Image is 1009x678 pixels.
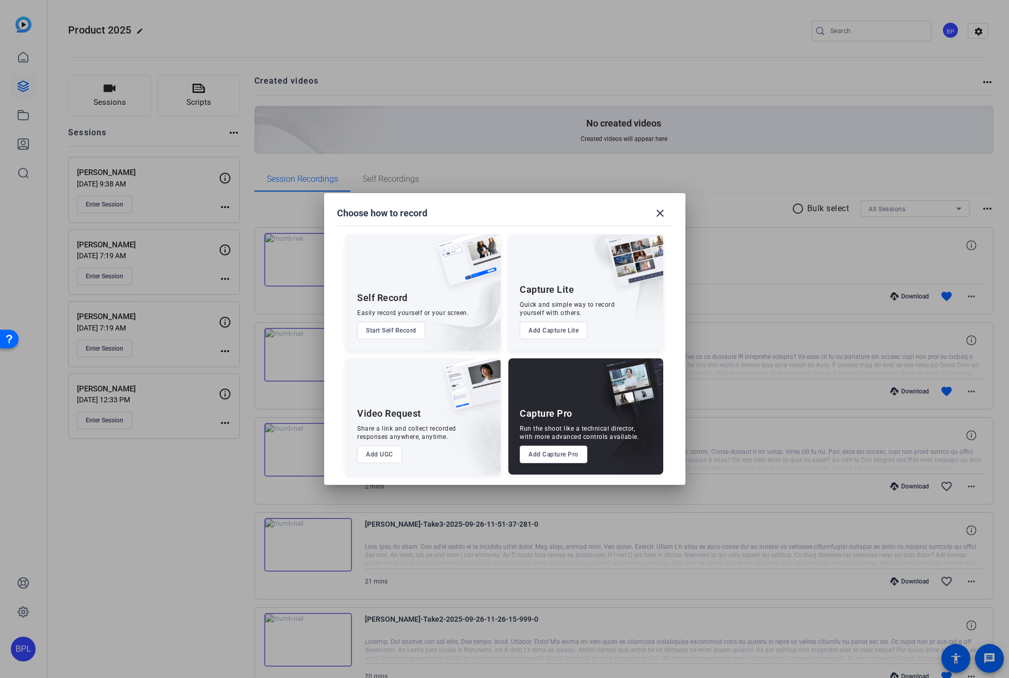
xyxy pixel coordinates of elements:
[595,358,663,421] img: capture-pro.png
[357,309,469,317] div: Easily record yourself or your screen.
[337,207,427,219] h1: Choose how to record
[429,234,501,296] img: self-record.png
[357,407,421,420] div: Video Request
[571,234,663,338] img: embarkstudio-capture-lite.png
[441,390,501,475] img: embarkstudio-ugc-content.png
[587,371,663,475] img: embarkstudio-capture-pro.png
[654,207,666,219] mat-icon: close
[520,424,639,441] div: Run the shoot like a technical director, with more advanced controls available.
[520,407,572,420] div: Capture Pro
[520,301,615,317] div: Quick and simple way to record yourself with others.
[520,322,587,339] button: Add Capture Lite
[437,358,501,421] img: ugc-content.png
[357,446,402,463] button: Add UGC
[520,283,574,296] div: Capture Lite
[599,234,663,297] img: capture-lite.png
[357,292,408,304] div: Self Record
[520,446,587,463] button: Add Capture Pro
[411,257,501,351] img: embarkstudio-self-record.png
[357,322,425,339] button: Start Self Record
[357,424,456,441] div: Share a link and collect recorded responses anywhere, anytime.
